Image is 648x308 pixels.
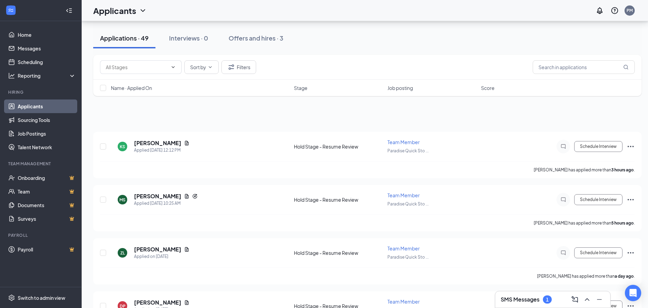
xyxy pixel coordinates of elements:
a: Job Postings [18,127,76,140]
p: [PERSON_NAME] has applied more than . [534,167,635,173]
svg: Document [184,140,189,146]
a: Applicants [18,99,76,113]
svg: QuestionInfo [611,6,619,15]
span: Team Member [387,245,420,251]
p: [PERSON_NAME] has applied more than . [534,220,635,226]
svg: ChevronUp [583,295,591,304]
h5: [PERSON_NAME] [134,139,181,147]
svg: Document [184,194,189,199]
svg: Analysis [8,72,15,79]
svg: ChatInactive [559,250,567,256]
b: a day ago [615,274,634,279]
button: Schedule Interview [574,194,622,205]
h5: [PERSON_NAME] [134,246,181,253]
div: Applied [DATE] 10:25 AM [134,200,198,207]
a: TeamCrown [18,185,76,198]
div: MS [119,197,126,203]
div: Applications · 49 [100,34,149,42]
span: Job posting [387,84,413,91]
svg: WorkstreamLogo [7,7,14,14]
button: Sort byChevronDown [184,60,219,74]
svg: ChatInactive [559,197,567,202]
div: Applied [DATE] 12:12 PM [134,147,189,154]
div: Reporting [18,72,76,79]
div: Hold Stage - Resume Review [294,143,383,150]
span: Stage [294,84,308,91]
svg: MagnifyingGlass [623,64,629,70]
svg: ChevronDown [170,64,176,70]
div: Hold Stage - Resume Review [294,249,383,256]
input: Search in applications [533,60,635,74]
div: Team Management [8,161,74,167]
svg: Ellipses [627,196,635,204]
span: Paradise Quick Sto ... [387,255,429,260]
button: Schedule Interview [574,141,622,152]
span: Team Member [387,298,420,305]
button: Filter Filters [221,60,256,74]
svg: Ellipses [627,249,635,257]
div: Applied on [DATE] [134,253,189,260]
span: Paradise Quick Sto ... [387,148,429,153]
svg: Collapse [66,7,72,14]
div: Open Intercom Messenger [625,285,641,301]
div: Interviews · 0 [169,34,208,42]
a: Messages [18,42,76,55]
span: Team Member [387,139,420,145]
p: [PERSON_NAME] has applied more than . [537,273,635,279]
h1: Applicants [93,5,136,16]
svg: ComposeMessage [571,295,579,304]
h3: SMS Messages [501,296,539,303]
a: OnboardingCrown [18,171,76,185]
a: Home [18,28,76,42]
div: Switch to admin view [18,294,65,301]
svg: Reapply [192,194,198,199]
svg: Notifications [596,6,604,15]
h5: [PERSON_NAME] [134,192,181,200]
button: Schedule Interview [574,247,622,258]
div: ZL [120,250,125,256]
span: Score [481,84,495,91]
div: Offers and hires · 3 [229,34,283,42]
svg: Settings [8,294,15,301]
svg: Document [184,300,189,305]
div: 1 [546,297,549,303]
button: Minimize [594,294,605,305]
b: 3 hours ago [611,167,634,172]
a: PayrollCrown [18,243,76,256]
button: ComposeMessage [569,294,580,305]
span: Paradise Quick Sto ... [387,201,429,206]
a: Scheduling [18,55,76,69]
div: Hiring [8,89,74,95]
svg: ChevronDown [207,64,213,70]
svg: Filter [227,63,235,71]
svg: ChatInactive [559,144,567,149]
a: DocumentsCrown [18,198,76,212]
button: ChevronUp [582,294,593,305]
a: SurveysCrown [18,212,76,226]
a: Talent Network [18,140,76,154]
svg: ChevronDown [139,6,147,15]
svg: Ellipses [627,142,635,151]
div: Payroll [8,232,74,238]
input: All Stages [106,63,168,71]
div: PM [627,7,633,13]
a: Sourcing Tools [18,113,76,127]
h5: [PERSON_NAME] [134,299,181,306]
div: KS [120,144,125,150]
svg: Document [184,247,189,252]
svg: Minimize [595,295,603,304]
span: Team Member [387,192,420,198]
b: 5 hours ago [611,220,634,226]
div: Hold Stage - Resume Review [294,196,383,203]
span: Name · Applied On [111,84,152,91]
span: Sort by [190,65,206,70]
